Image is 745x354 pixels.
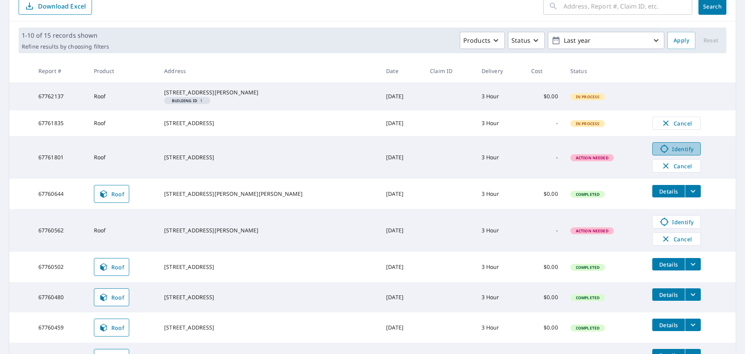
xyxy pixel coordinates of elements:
button: filesDropdownBtn-67760644 [685,185,701,197]
div: [STREET_ADDRESS] [164,153,374,161]
th: Claim ID [424,59,475,82]
td: 3 Hour [475,136,525,179]
span: Details [657,188,680,195]
span: Identify [657,144,696,153]
span: 1 [167,99,207,103]
th: Delivery [475,59,525,82]
button: filesDropdownBtn-67760459 [685,319,701,331]
a: Roof [94,319,130,337]
td: 3 Hour [475,82,525,110]
td: [DATE] [380,282,424,312]
td: 67760459 [32,312,88,343]
span: Completed [571,325,604,331]
span: In Process [571,121,605,126]
td: [DATE] [380,136,424,179]
button: Cancel [652,117,701,130]
span: Cancel [660,234,693,244]
a: Identify [652,215,701,228]
button: filesDropdownBtn-67760480 [685,288,701,301]
td: Roof [88,110,158,136]
td: [DATE] [380,82,424,110]
td: Roof [88,136,158,179]
div: [STREET_ADDRESS] [164,324,374,331]
p: 1-10 of 15 records shown [22,31,109,40]
span: In Process [571,94,605,99]
p: Download Excel [38,2,86,10]
div: [STREET_ADDRESS] [164,119,374,127]
td: 67762137 [32,82,88,110]
td: - [525,136,564,179]
div: [STREET_ADDRESS][PERSON_NAME][PERSON_NAME] [164,190,374,198]
span: Roof [99,262,125,272]
td: Roof [88,209,158,252]
div: [STREET_ADDRESS][PERSON_NAME] [164,227,374,234]
td: 67760562 [32,209,88,252]
td: Roof [88,82,158,110]
td: [DATE] [380,179,424,209]
em: Building ID [172,99,197,103]
th: Status [564,59,646,82]
td: 67761801 [32,136,88,179]
td: - [525,110,564,136]
span: Roof [99,189,125,199]
td: - [525,209,564,252]
button: detailsBtn-67760480 [652,288,685,301]
td: $0.00 [525,282,564,312]
span: Details [657,291,680,298]
td: [DATE] [380,252,424,282]
td: 67760502 [32,252,88,282]
span: Cancel [660,119,693,128]
span: Apply [674,36,689,45]
span: Roof [99,293,125,302]
td: 3 Hour [475,179,525,209]
th: Report # [32,59,88,82]
div: [STREET_ADDRESS] [164,293,374,301]
td: 3 Hour [475,312,525,343]
button: Cancel [652,232,701,246]
button: Apply [667,32,695,49]
td: 67761835 [32,110,88,136]
td: 67760644 [32,179,88,209]
div: [STREET_ADDRESS] [164,263,374,271]
td: [DATE] [380,312,424,343]
button: detailsBtn-67760644 [652,185,685,197]
a: Identify [652,142,701,155]
button: Cancel [652,159,701,173]
td: $0.00 [525,252,564,282]
th: Address [158,59,380,82]
div: [STREET_ADDRESS][PERSON_NAME] [164,89,374,96]
span: Action Needed [571,228,613,234]
span: Completed [571,265,604,270]
span: Details [657,261,680,268]
span: Search [705,3,720,10]
span: Completed [571,295,604,300]
p: Refine results by choosing filters [22,43,109,50]
td: 3 Hour [475,252,525,282]
a: Roof [94,258,130,276]
span: Completed [571,192,604,197]
th: Product [88,59,158,82]
p: Status [511,36,530,45]
span: Roof [99,323,125,332]
button: Status [508,32,545,49]
button: detailsBtn-67760502 [652,258,685,270]
td: 3 Hour [475,282,525,312]
td: 3 Hour [475,110,525,136]
span: Details [657,321,680,329]
td: $0.00 [525,179,564,209]
td: $0.00 [525,312,564,343]
th: Date [380,59,424,82]
a: Roof [94,288,130,306]
p: Last year [561,34,651,47]
span: Cancel [660,161,693,171]
td: 3 Hour [475,209,525,252]
p: Products [463,36,490,45]
td: $0.00 [525,82,564,110]
span: Identify [657,217,696,227]
td: [DATE] [380,209,424,252]
td: [DATE] [380,110,424,136]
button: Last year [548,32,664,49]
a: Roof [94,185,130,203]
button: Products [460,32,505,49]
td: 67760480 [32,282,88,312]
